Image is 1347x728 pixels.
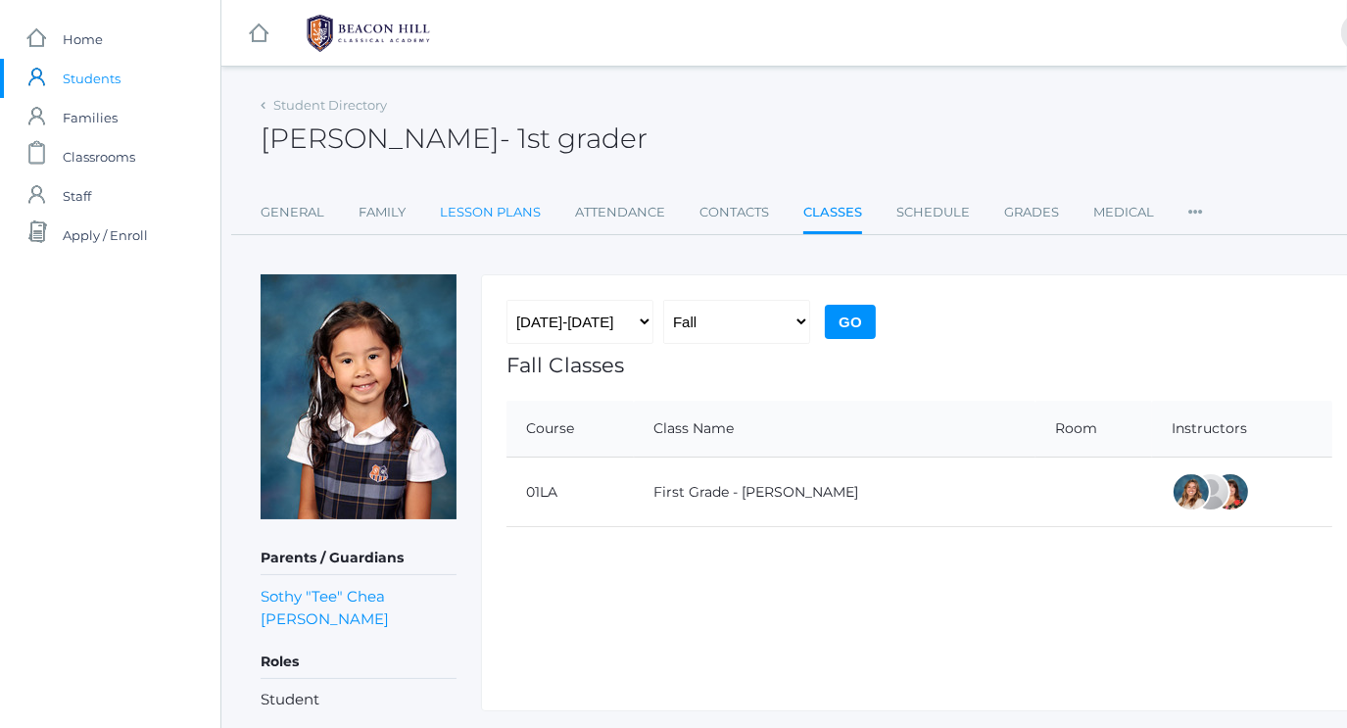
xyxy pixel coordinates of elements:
[63,20,103,59] span: Home
[1211,472,1250,511] div: Heather Wallock
[1035,401,1152,458] th: Room
[295,9,442,58] img: BHCALogos-05-308ed15e86a5a0abce9b8dd61676a3503ac9727e845dece92d48e8588c001991.png
[634,401,1035,458] th: Class Name
[506,354,1332,376] h1: Fall Classes
[273,97,387,113] a: Student Directory
[261,542,457,575] h5: Parents / Guardians
[575,193,665,232] a: Attendance
[261,274,457,519] img: Whitney Chea
[63,176,91,216] span: Staff
[500,121,648,155] span: - 1st grader
[440,193,541,232] a: Lesson Plans
[261,193,324,232] a: General
[63,137,135,176] span: Classrooms
[63,98,118,137] span: Families
[1093,193,1154,232] a: Medical
[1004,193,1059,232] a: Grades
[1191,472,1230,511] div: Jaimie Watson
[1152,401,1332,458] th: Instructors
[261,646,457,679] h5: Roles
[896,193,970,232] a: Schedule
[261,689,457,711] li: Student
[359,193,406,232] a: Family
[699,193,769,232] a: Contacts
[506,458,634,527] td: 01LA
[825,305,876,339] input: Go
[506,401,634,458] th: Course
[63,59,120,98] span: Students
[803,193,862,235] a: Classes
[653,483,858,501] a: First Grade - [PERSON_NAME]
[261,607,389,630] a: [PERSON_NAME]
[261,123,648,154] h2: [PERSON_NAME]
[261,585,385,607] a: Sothy "Tee" Chea
[1172,472,1211,511] div: Liv Barber
[63,216,148,255] span: Apply / Enroll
